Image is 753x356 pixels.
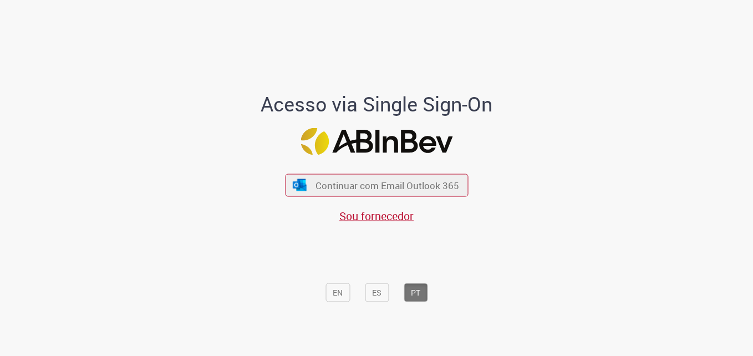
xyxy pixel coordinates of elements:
button: PT [404,283,428,302]
span: Continuar com Email Outlook 365 [316,179,459,192]
button: ícone Azure/Microsoft 360 Continuar com Email Outlook 365 [285,174,468,196]
h1: Acesso via Single Sign-On [223,93,531,115]
img: ícone Azure/Microsoft 360 [292,179,308,191]
a: Sou fornecedor [339,208,414,223]
img: Logo ABInBev [301,128,452,155]
button: EN [325,283,350,302]
button: ES [365,283,389,302]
